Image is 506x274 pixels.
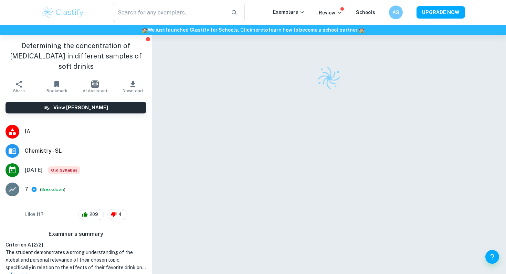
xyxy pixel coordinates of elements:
input: Search for any exemplars... [113,3,225,22]
p: 7 [25,185,28,194]
img: Clastify logo [315,64,343,92]
div: 4 [107,209,127,220]
span: Download [123,88,143,93]
button: Breakdown [41,186,64,193]
span: Share [13,88,25,93]
h6: We just launched Clastify for Schools. Click to learn how to become a school partner. [1,26,505,34]
h6: Examiner's summary [3,230,149,238]
span: [DATE] [25,166,43,174]
a: Schools [356,10,375,15]
span: ( ) [40,186,65,193]
span: AI Assistant [83,88,107,93]
button: Bookmark [38,77,76,96]
img: AI Assistant [91,80,99,88]
h1: Determining the concentration of [MEDICAL_DATA] in different samples of soft drinks [6,41,146,72]
button: AS [389,6,403,19]
p: Exemplars [273,8,305,16]
button: Help and Feedback [485,250,499,264]
span: Bookmark [46,88,67,93]
button: UPGRADE NOW [417,6,465,19]
h1: The student demonstrates a strong understanding of the global and personal relevance of their cho... [6,249,146,271]
span: Old Syllabus [48,166,80,174]
span: 209 [86,211,102,218]
button: View [PERSON_NAME] [6,102,146,113]
p: Review [319,9,342,17]
button: Report issue [145,36,150,42]
span: IA [25,128,146,136]
h6: Criterion A [ 2 / 2 ]: [6,241,146,249]
span: 🏫 [142,27,148,33]
h6: View [PERSON_NAME] [53,104,108,111]
span: 🏫 [359,27,365,33]
button: AI Assistant [76,77,114,96]
button: Download [114,77,152,96]
img: Clastify logo [41,6,85,19]
span: Chemistry - SL [25,147,146,155]
span: 4 [115,211,125,218]
div: Starting from the May 2025 session, the Chemistry IA requirements have changed. It's OK to refer ... [48,166,80,174]
h6: Like it? [24,210,44,219]
h6: AS [392,9,400,16]
div: 209 [78,209,104,220]
a: here [252,27,263,33]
